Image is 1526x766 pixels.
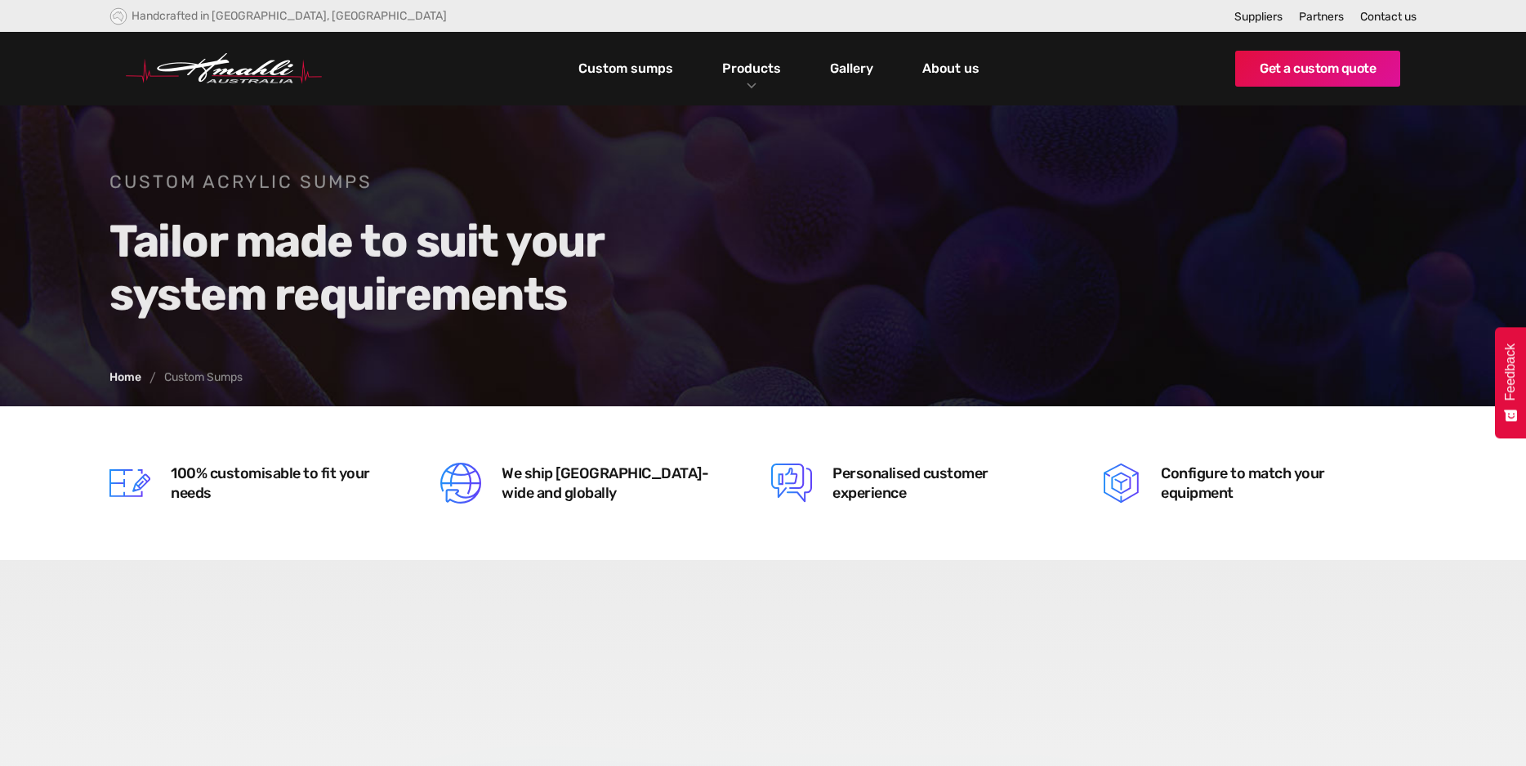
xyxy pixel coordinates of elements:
[1360,10,1417,24] a: Contact us
[109,215,738,321] h2: Tailor made to suit your system requirements
[164,372,243,383] div: Custom Sumps
[771,463,812,504] img: Customer Service
[574,55,677,83] a: Custom sumps
[1495,327,1526,438] button: Feedback - Show survey
[109,170,738,195] h1: Custom acrylic sumps
[132,9,447,23] div: Handcrafted in [GEOGRAPHIC_DATA], [GEOGRAPHIC_DATA]
[109,372,141,383] a: Home
[1102,463,1140,504] img: Configure Equipment
[126,53,322,84] a: home
[109,463,150,504] img: Customisable
[832,464,1057,503] h5: Personalised customer experience
[1234,10,1283,24] a: Suppliers
[1299,10,1344,24] a: Partners
[918,55,984,83] a: About us
[502,464,726,503] h5: We ship [GEOGRAPHIC_DATA]-wide and globally
[710,32,793,105] div: Products
[171,464,395,503] h5: 100% customisable to fit your needs
[1235,51,1400,87] a: Get a custom quote
[718,56,785,80] a: Products
[1503,343,1518,401] span: Feedback
[826,55,877,83] a: Gallery
[1161,464,1388,503] h5: Configure to match your equipment
[126,53,322,84] img: Hmahli Australia Logo
[440,463,481,504] img: Global Shipping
